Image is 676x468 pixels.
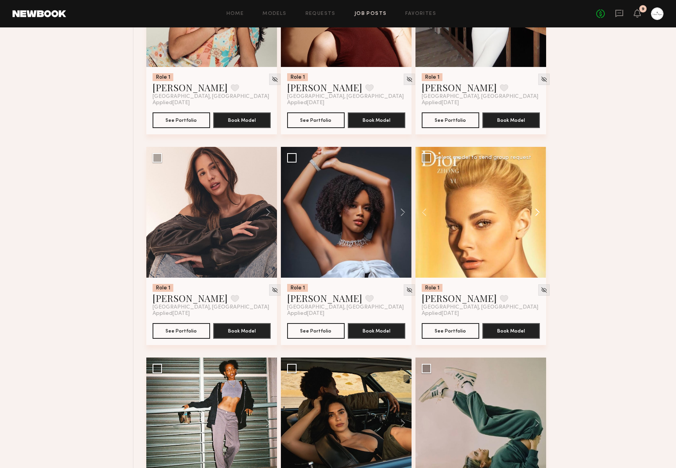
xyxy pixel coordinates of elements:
img: Unhide Model [271,287,278,293]
a: Book Model [348,116,405,123]
button: Book Model [213,323,271,339]
span: [GEOGRAPHIC_DATA], [GEOGRAPHIC_DATA] [153,304,269,311]
button: Book Model [348,112,405,128]
div: Applied [DATE] [422,311,540,317]
button: Book Model [482,112,540,128]
button: Book Model [482,323,540,339]
div: 9 [642,7,644,11]
a: Book Model [213,116,271,123]
div: Applied [DATE] [287,311,405,317]
a: [PERSON_NAME] [153,292,228,304]
span: [GEOGRAPHIC_DATA], [GEOGRAPHIC_DATA] [153,94,269,100]
img: Unhide Model [406,76,413,83]
div: Role 1 [422,73,442,81]
div: Applied [DATE] [153,100,271,106]
a: [PERSON_NAME] [287,81,362,94]
a: [PERSON_NAME] [422,292,497,304]
a: Requests [306,11,336,16]
span: [GEOGRAPHIC_DATA], [GEOGRAPHIC_DATA] [287,94,404,100]
div: Select model to send group request [435,155,531,161]
button: See Portfolio [287,112,345,128]
a: Book Model [482,116,540,123]
button: See Portfolio [422,323,479,339]
a: Home [227,11,244,16]
img: Unhide Model [541,287,547,293]
button: See Portfolio [287,323,345,339]
a: Favorites [405,11,436,16]
button: See Portfolio [153,323,210,339]
a: Book Model [213,327,271,334]
button: Book Model [213,112,271,128]
div: Role 1 [422,284,442,292]
div: Applied [DATE] [287,100,405,106]
a: Book Model [348,327,405,334]
img: Unhide Model [271,76,278,83]
span: [GEOGRAPHIC_DATA], [GEOGRAPHIC_DATA] [422,94,538,100]
button: See Portfolio [422,112,479,128]
a: Models [262,11,286,16]
button: Book Model [348,323,405,339]
a: Book Model [482,327,540,334]
div: Role 1 [287,73,308,81]
img: Unhide Model [541,76,547,83]
img: Unhide Model [406,287,413,293]
a: [PERSON_NAME] [287,292,362,304]
button: See Portfolio [153,112,210,128]
span: [GEOGRAPHIC_DATA], [GEOGRAPHIC_DATA] [422,304,538,311]
a: [PERSON_NAME] [422,81,497,94]
div: Role 1 [153,284,173,292]
span: [GEOGRAPHIC_DATA], [GEOGRAPHIC_DATA] [287,304,404,311]
a: Job Posts [354,11,387,16]
div: Applied [DATE] [153,311,271,317]
div: Applied [DATE] [422,100,540,106]
div: Role 1 [287,284,308,292]
div: Role 1 [153,73,173,81]
a: [PERSON_NAME] [153,81,228,94]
